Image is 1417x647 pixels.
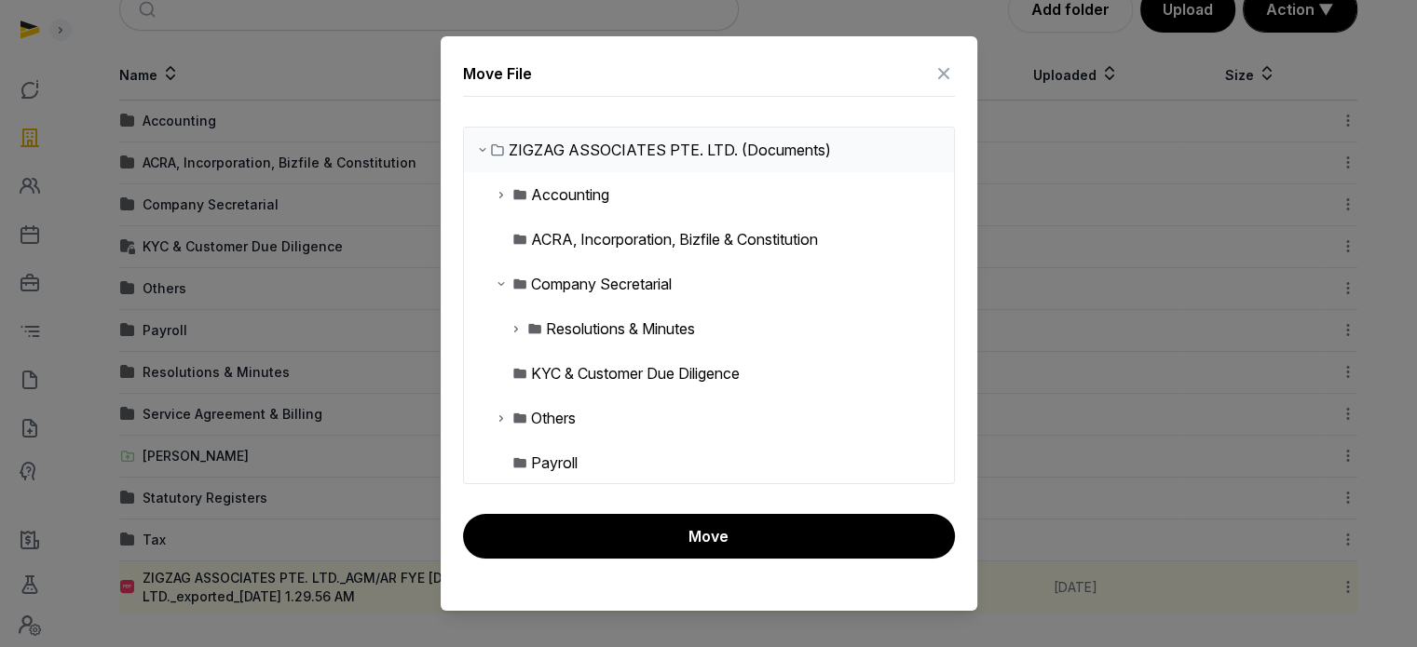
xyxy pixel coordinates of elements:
div: Payroll [531,452,578,474]
div: KYC & Customer Due Diligence [531,362,740,384]
div: Move File [463,62,532,85]
div: Company Secretarial [531,273,672,295]
div: ZIGZAG ASSOCIATES PTE. LTD. (Documents) [509,139,831,161]
div: Accounting [531,183,609,206]
div: ACRA, Incorporation, Bizfile & Constitution [531,228,818,250]
div: Resolutions & Minutes [546,317,695,340]
button: Move [463,514,955,559]
div: Others [531,407,576,429]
